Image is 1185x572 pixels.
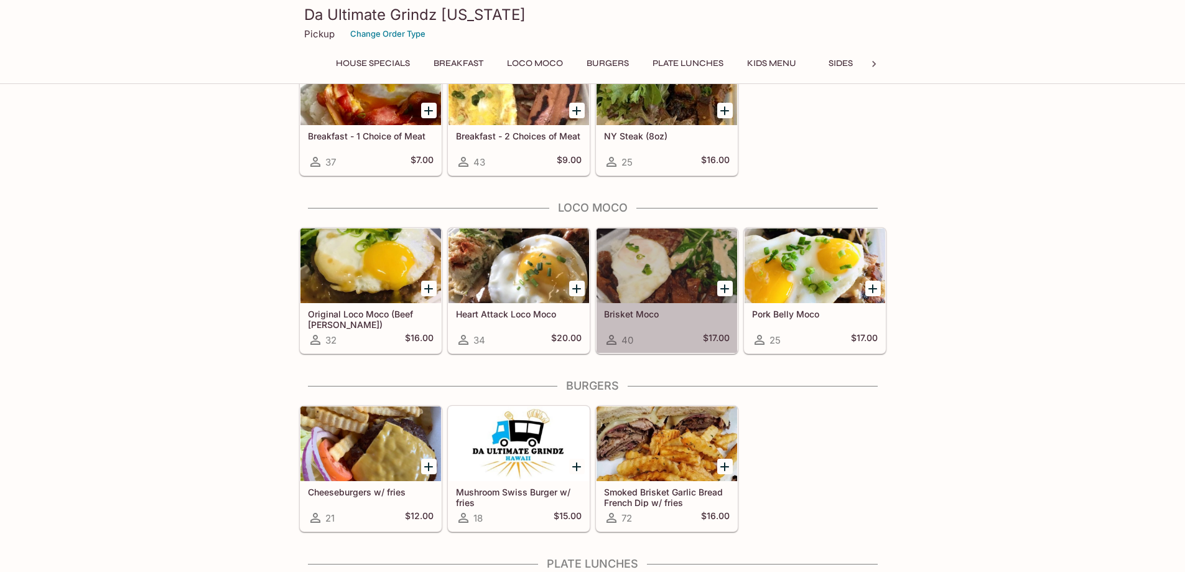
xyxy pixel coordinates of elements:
[456,309,582,319] h5: Heart Attack Loco Moco
[596,50,738,176] a: NY Steak (8oz)25$16.00
[300,50,441,125] div: Breakfast - 1 Choice of Meat
[740,55,803,72] button: Kids Menu
[621,512,632,524] span: 72
[717,103,733,118] button: Add NY Steak (8oz)
[308,309,434,329] h5: Original Loco Moco (Beef [PERSON_NAME])
[604,131,730,141] h5: NY Steak (8oz)
[500,55,570,72] button: Loco Moco
[325,512,335,524] span: 21
[448,228,589,303] div: Heart Attack Loco Moco
[421,281,437,296] button: Add Original Loco Moco (Beef Patty)
[551,332,582,347] h5: $20.00
[597,50,737,125] div: NY Steak (8oz)
[300,406,442,532] a: Cheeseburgers w/ fries21$12.00
[325,334,337,346] span: 32
[717,459,733,474] button: Add Smoked Brisket Garlic Bread French Dip w/ fries
[405,510,434,525] h5: $12.00
[448,50,590,176] a: Breakfast - 2 Choices of Meat43$9.00
[569,281,585,296] button: Add Heart Attack Loco Moco
[717,281,733,296] button: Add Brisket Moco
[299,557,886,571] h4: Plate Lunches
[580,55,636,72] button: Burgers
[703,332,730,347] h5: $17.00
[621,334,633,346] span: 40
[596,406,738,532] a: Smoked Brisket Garlic Bread French Dip w/ fries72$16.00
[745,228,885,303] div: Pork Belly Moco
[304,5,881,24] h3: Da Ultimate Grindz [US_STATE]
[569,459,585,474] button: Add Mushroom Swiss Burger w/ fries
[557,154,582,169] h5: $9.00
[701,154,730,169] h5: $16.00
[701,510,730,525] h5: $16.00
[299,201,886,215] h4: Loco Moco
[456,487,582,507] h5: Mushroom Swiss Burger w/ fries
[865,281,881,296] button: Add Pork Belly Moco
[597,406,737,481] div: Smoked Brisket Garlic Bread French Dip w/ fries
[569,103,585,118] button: Add Breakfast - 2 Choices of Meat
[345,24,431,44] button: Change Order Type
[325,156,336,168] span: 37
[596,228,738,354] a: Brisket Moco40$17.00
[448,50,589,125] div: Breakfast - 2 Choices of Meat
[448,406,590,532] a: Mushroom Swiss Burger w/ fries18$15.00
[421,459,437,474] button: Add Cheeseburgers w/ fries
[473,512,483,524] span: 18
[604,487,730,507] h5: Smoked Brisket Garlic Bread French Dip w/ fries
[405,332,434,347] h5: $16.00
[300,228,442,354] a: Original Loco Moco (Beef [PERSON_NAME])32$16.00
[308,487,434,497] h5: Cheeseburgers w/ fries
[851,332,878,347] h5: $17.00
[473,156,485,168] span: 43
[411,154,434,169] h5: $7.00
[329,55,417,72] button: House Specials
[473,334,485,346] span: 34
[448,406,589,481] div: Mushroom Swiss Burger w/ fries
[597,228,737,303] div: Brisket Moco
[646,55,730,72] button: Plate Lunches
[456,131,582,141] h5: Breakfast - 2 Choices of Meat
[744,228,886,354] a: Pork Belly Moco25$17.00
[621,156,633,168] span: 25
[308,131,434,141] h5: Breakfast - 1 Choice of Meat
[427,55,490,72] button: Breakfast
[769,334,781,346] span: 25
[554,510,582,525] h5: $15.00
[300,228,441,303] div: Original Loco Moco (Beef Patty)
[752,309,878,319] h5: Pork Belly Moco
[813,55,869,72] button: Sides
[604,309,730,319] h5: Brisket Moco
[448,228,590,354] a: Heart Attack Loco Moco34$20.00
[300,406,441,481] div: Cheeseburgers w/ fries
[421,103,437,118] button: Add Breakfast - 1 Choice of Meat
[304,28,335,40] p: Pickup
[300,50,442,176] a: Breakfast - 1 Choice of Meat37$7.00
[299,379,886,393] h4: Burgers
